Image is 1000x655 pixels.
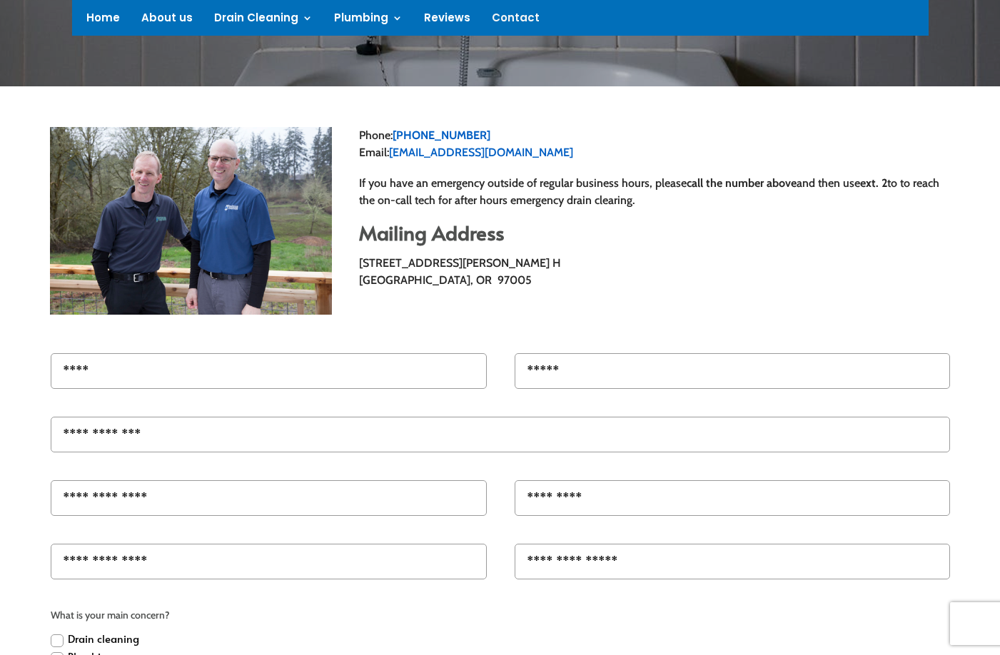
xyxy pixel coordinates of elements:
span: to to reach the on-call tech for after hours emergency drain clearing. [359,176,939,207]
a: [PHONE_NUMBER] [393,128,490,142]
a: Contact [492,13,540,29]
span: Phone: [359,128,393,142]
img: _MG_4209 (1) [50,127,332,315]
a: Home [86,13,120,29]
span: Email: [359,146,389,159]
a: Reviews [424,13,470,29]
span: What is your main concern? [51,607,950,624]
a: About us [141,13,193,29]
a: Plumbing [334,13,403,29]
span: [STREET_ADDRESS][PERSON_NAME] H [359,256,561,270]
span: [GEOGRAPHIC_DATA], OR 97005 [359,273,532,287]
a: Drain Cleaning [214,13,313,29]
label: Drain cleaning [51,629,139,648]
a: [EMAIL_ADDRESS][DOMAIN_NAME] [389,146,573,159]
span: and then use [797,176,860,190]
span: If you have an emergency outside of regular business hours, please [359,176,687,190]
strong: ext. 2 [860,176,887,190]
strong: call the number above [687,176,797,190]
h2: Mailing Address [359,223,950,250]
